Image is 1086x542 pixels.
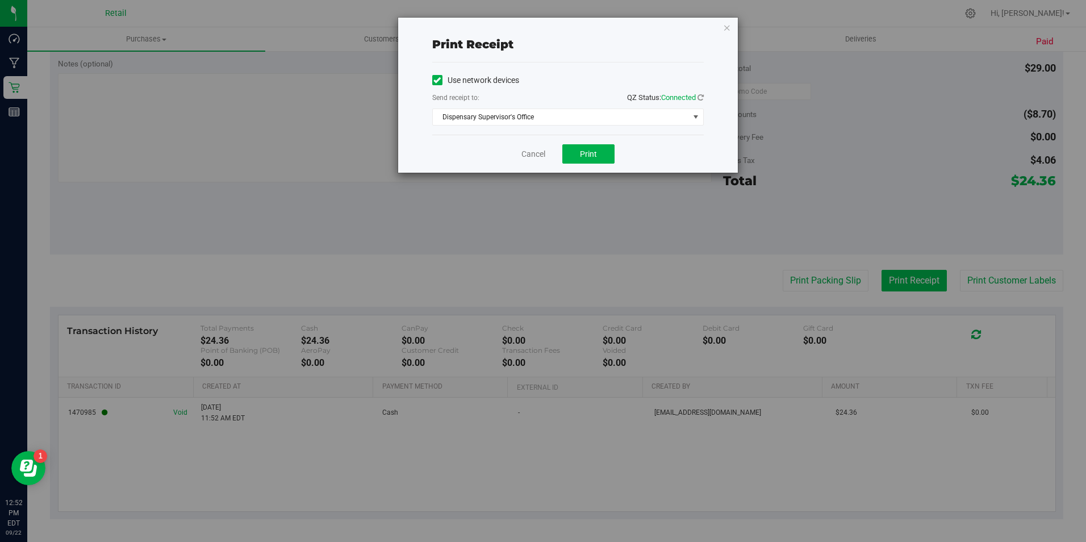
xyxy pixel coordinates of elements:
[433,109,689,125] span: Dispensary Supervisor's Office
[580,149,597,159] span: Print
[688,109,703,125] span: select
[562,144,615,164] button: Print
[432,37,513,51] span: Print receipt
[432,74,519,86] label: Use network devices
[11,451,45,485] iframe: Resource center
[627,93,704,102] span: QZ Status:
[661,93,696,102] span: Connected
[34,449,47,463] iframe: Resource center unread badge
[521,148,545,160] a: Cancel
[432,93,479,103] label: Send receipt to:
